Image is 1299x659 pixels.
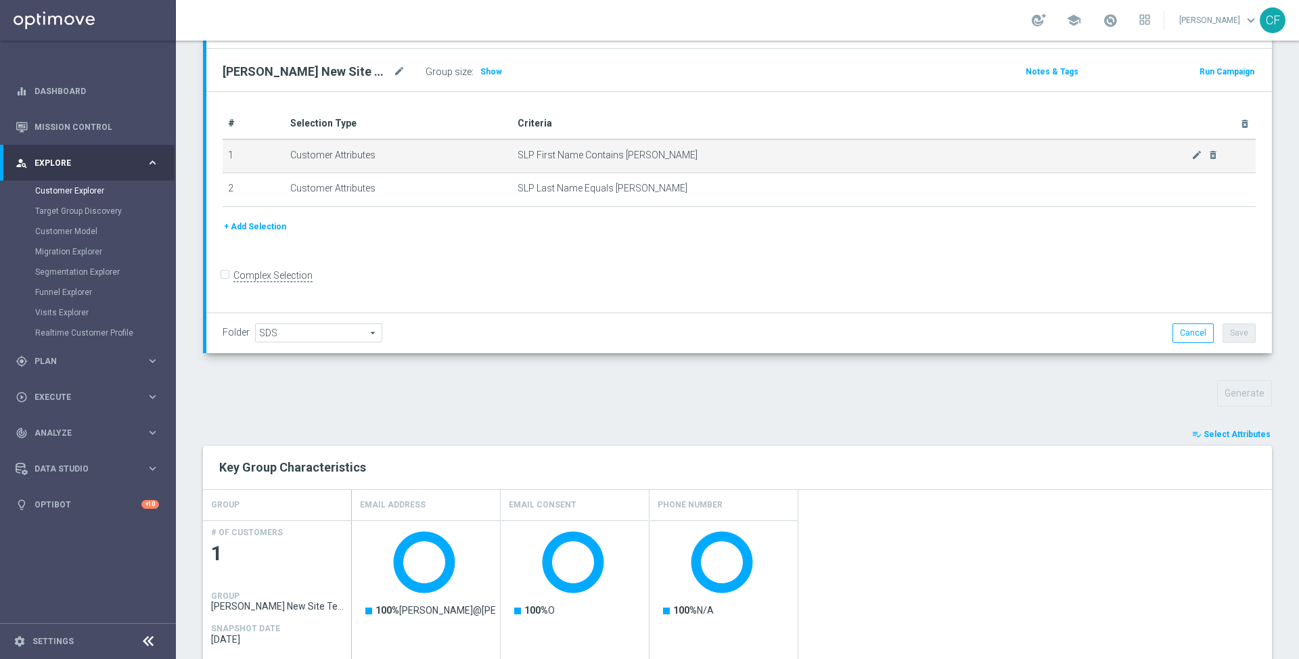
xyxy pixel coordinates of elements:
a: Visits Explorer [35,307,141,318]
span: Plan [35,357,146,365]
i: keyboard_arrow_right [146,462,159,475]
div: Explore [16,157,146,169]
h2: [PERSON_NAME] New Site Test [223,64,390,80]
button: Mission Control [15,122,160,133]
div: CF [1260,7,1285,33]
button: equalizer Dashboard [15,86,160,97]
div: Funnel Explorer [35,282,175,302]
tspan: 100% [524,605,548,616]
button: Data Studio keyboard_arrow_right [15,463,160,474]
span: 1 [211,541,344,567]
i: keyboard_arrow_right [146,156,159,169]
text: O [524,605,555,616]
i: delete_forever [1208,150,1218,160]
i: equalizer [16,85,28,97]
text: N/A [673,605,714,616]
button: person_search Explore keyboard_arrow_right [15,158,160,168]
div: Optibot [16,486,159,522]
span: Show [480,67,502,76]
div: Mission Control [16,109,159,145]
button: track_changes Analyze keyboard_arrow_right [15,428,160,438]
span: SLP Last Name Equals [PERSON_NAME] [518,183,687,194]
label: Folder [223,327,250,338]
i: person_search [16,157,28,169]
div: +10 [141,500,159,509]
i: delete_forever [1239,118,1250,129]
span: Execute [35,393,146,401]
h4: GROUP [211,591,240,601]
a: Migration Explorer [35,246,141,257]
button: Generate [1217,380,1272,407]
tspan: 100% [673,605,697,616]
span: SLP First Name Contains [PERSON_NAME] [518,150,1192,161]
i: mode_edit [1191,150,1202,160]
span: Data Studio [35,465,146,473]
h4: Email Consent [509,493,576,517]
a: [PERSON_NAME]keyboard_arrow_down [1178,10,1260,30]
button: playlist_add_check Select Attributes [1191,427,1272,442]
div: Realtime Customer Profile [35,323,175,343]
span: Analyze [35,429,146,437]
a: Customer Explorer [35,185,141,196]
div: Data Studio [16,463,146,475]
span: Criteria [518,118,552,129]
h2: Key Group Characteristics [219,459,1256,476]
i: playlist_add_check [1192,430,1202,439]
i: keyboard_arrow_right [146,426,159,439]
a: Mission Control [35,109,159,145]
a: Target Group Discovery [35,206,141,217]
label: : [472,66,474,78]
label: Group size [426,66,472,78]
a: Settings [32,637,74,645]
th: Selection Type [285,108,512,139]
div: Visits Explorer [35,302,175,323]
td: Customer Attributes [285,139,512,173]
button: + Add Selection [223,219,288,234]
i: lightbulb [16,499,28,511]
label: Complex Selection [233,269,313,282]
div: Dashboard [16,73,159,109]
button: play_circle_outline Execute keyboard_arrow_right [15,392,160,403]
div: Segmentation Explorer [35,262,175,282]
button: lightbulb Optibot +10 [15,499,160,510]
div: Migration Explorer [35,242,175,262]
td: Customer Attributes [285,173,512,207]
div: Execute [16,391,146,403]
button: Notes & Tags [1024,64,1080,79]
i: gps_fixed [16,355,28,367]
span: Select Attributes [1204,430,1271,439]
i: settings [14,635,26,647]
span: school [1066,13,1081,28]
a: Dashboard [35,73,159,109]
text: [PERSON_NAME]@[PERSON_NAME].c… [375,605,568,616]
button: Run Campaign [1198,64,1256,79]
h4: Email Address [360,493,426,517]
td: 1 [223,139,285,173]
a: Customer Model [35,226,141,237]
div: Plan [16,355,146,367]
h4: SNAPSHOT DATE [211,624,280,633]
span: Connor New Site Test [211,601,344,612]
h4: Phone Number [658,493,723,517]
a: Optibot [35,486,141,522]
div: Target Group Discovery [35,201,175,221]
span: Explore [35,159,146,167]
h4: GROUP [211,493,240,517]
a: Funnel Explorer [35,287,141,298]
h4: # OF CUSTOMERS [211,528,283,537]
button: gps_fixed Plan keyboard_arrow_right [15,356,160,367]
div: Analyze [16,427,146,439]
tspan: 100% [375,605,399,616]
i: keyboard_arrow_right [146,390,159,403]
div: Customer Explorer [35,181,175,201]
i: keyboard_arrow_right [146,355,159,367]
td: 2 [223,173,285,207]
div: Customer Model [35,221,175,242]
button: Cancel [1172,323,1214,342]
